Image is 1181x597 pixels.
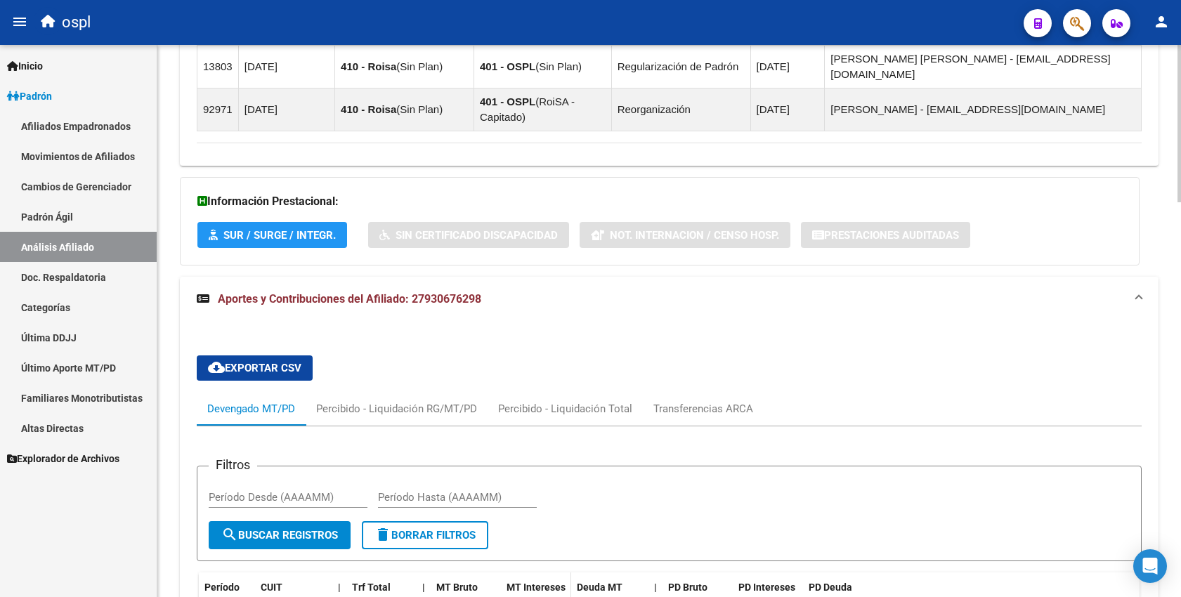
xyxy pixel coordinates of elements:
[750,45,825,88] td: [DATE]
[580,222,790,248] button: Not. Internacion / Censo Hosp.
[223,229,336,242] span: SUR / SURGE / INTEGR.
[436,582,478,593] span: MT Bruto
[362,521,488,549] button: Borrar Filtros
[11,13,28,30] mat-icon: menu
[238,88,334,131] td: [DATE]
[1133,549,1167,583] div: Open Intercom Messenger
[577,582,622,593] span: Deuda MT
[480,96,575,123] span: RoiSA - Capitado
[480,96,535,107] strong: 401 - OSPL
[197,222,347,248] button: SUR / SURGE / INTEGR.
[654,582,657,593] span: |
[238,45,334,88] td: [DATE]
[204,582,240,593] span: Período
[338,582,341,593] span: |
[474,45,611,88] td: ( )
[474,88,611,131] td: ( )
[7,88,52,104] span: Padrón
[197,355,313,381] button: Exportar CSV
[261,582,282,593] span: CUIT
[400,60,439,72] span: Sin Plan
[197,88,239,131] td: 92971
[208,359,225,376] mat-icon: cloud_download
[221,529,338,542] span: Buscar Registros
[197,192,1122,211] h3: Información Prestacional:
[809,582,852,593] span: PD Deuda
[825,45,1142,88] td: [PERSON_NAME] [PERSON_NAME] - [EMAIL_ADDRESS][DOMAIN_NAME]
[498,401,632,416] div: Percibido - Liquidación Total
[208,362,301,374] span: Exportar CSV
[209,455,257,475] h3: Filtros
[368,222,569,248] button: Sin Certificado Discapacidad
[374,526,391,543] mat-icon: delete
[400,103,439,115] span: Sin Plan
[209,521,351,549] button: Buscar Registros
[801,222,970,248] button: Prestaciones Auditadas
[207,401,295,416] div: Devengado MT/PD
[197,45,239,88] td: 13803
[750,88,825,131] td: [DATE]
[218,292,481,306] span: Aportes y Contribuciones del Afiliado: 27930676298
[335,88,474,131] td: ( )
[480,60,535,72] strong: 401 - OSPL
[1153,13,1170,30] mat-icon: person
[653,401,753,416] div: Transferencias ARCA
[335,45,474,88] td: ( )
[539,60,578,72] span: Sin Plan
[611,45,750,88] td: Regularización de Padrón
[7,58,43,74] span: Inicio
[374,529,476,542] span: Borrar Filtros
[610,229,779,242] span: Not. Internacion / Censo Hosp.
[7,451,119,466] span: Explorador de Archivos
[180,277,1159,322] mat-expansion-panel-header: Aportes y Contribuciones del Afiliado: 27930676298
[611,88,750,131] td: Reorganización
[422,582,425,593] span: |
[738,582,795,593] span: PD Intereses
[507,582,566,593] span: MT Intereses
[668,582,707,593] span: PD Bruto
[221,526,238,543] mat-icon: search
[341,103,396,115] strong: 410 - Roisa
[396,229,558,242] span: Sin Certificado Discapacidad
[352,582,391,593] span: Trf Total
[316,401,477,416] div: Percibido - Liquidación RG/MT/PD
[824,229,959,242] span: Prestaciones Auditadas
[62,7,91,38] span: ospl
[825,88,1142,131] td: [PERSON_NAME] - [EMAIL_ADDRESS][DOMAIN_NAME]
[341,60,396,72] strong: 410 - Roisa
